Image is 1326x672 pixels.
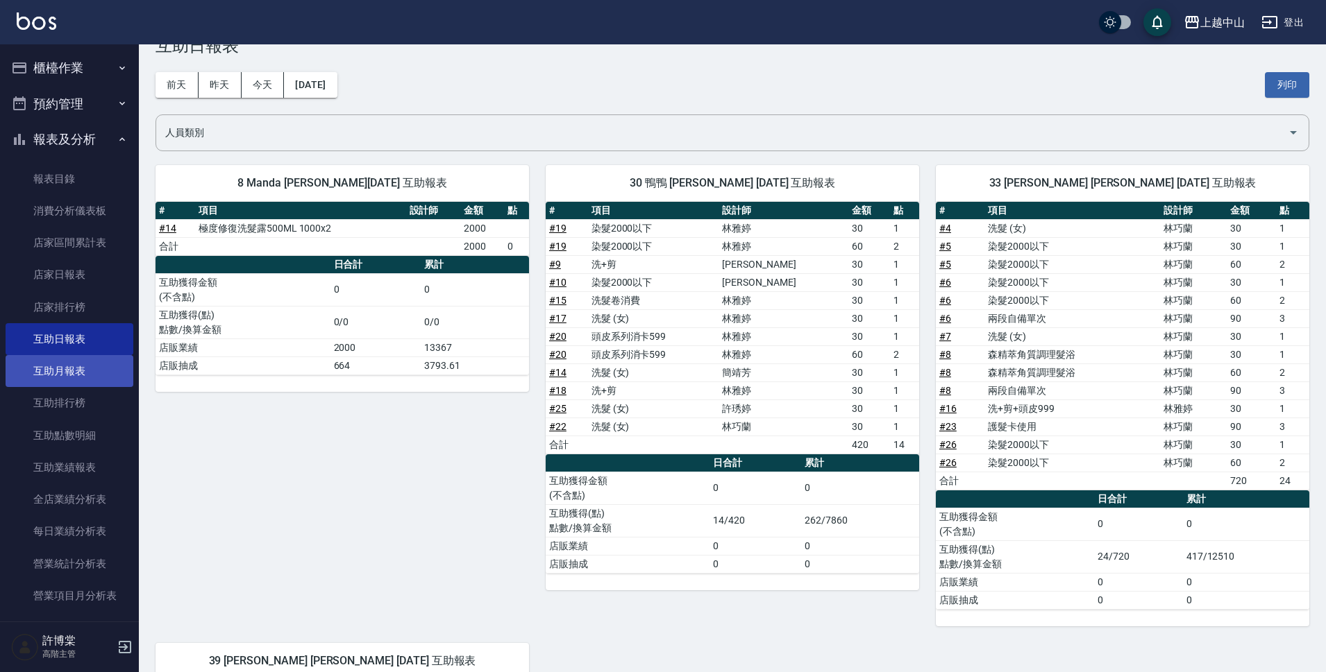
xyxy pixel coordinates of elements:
td: 互助獲得(點) 點數/換算金額 [936,540,1094,573]
a: 全店業績分析表 [6,483,133,515]
button: 報表及分析 [6,121,133,157]
td: 洗髮 (女) [984,327,1159,345]
td: 60 [848,237,891,255]
th: 設計師 [1160,202,1227,220]
td: 兩段自備單次 [984,309,1159,327]
td: 30 [848,417,891,436]
td: 洗髮 (女) [588,309,719,327]
td: 互助獲得金額 (不含點) [156,273,330,306]
a: #20 [549,331,567,342]
td: 24/720 [1094,540,1183,573]
a: #10 [549,277,567,288]
td: 林巧蘭 [1160,291,1227,309]
td: 60 [1227,454,1276,472]
td: 合計 [546,436,588,454]
td: 互助獲得(點) 點數/換算金額 [156,306,330,338]
td: 1 [1276,399,1309,417]
a: #18 [549,385,567,396]
td: 30 [848,291,891,309]
td: 1 [890,363,919,381]
table: a dense table [546,454,919,574]
a: 消費分析儀表板 [6,195,133,227]
button: save [1143,8,1171,36]
td: 1 [1276,237,1309,255]
td: 1 [890,273,919,291]
a: 營業統計分析表 [6,548,133,580]
table: a dense table [936,490,1309,610]
td: 0 [710,537,801,555]
td: 林巧蘭 [1160,327,1227,345]
th: 金額 [460,202,504,220]
td: 洗+剪+頭皮999 [984,399,1159,417]
td: 互助獲得金額 (不含點) [546,472,710,504]
h3: 互助日報表 [156,36,1309,55]
th: 點 [504,202,529,220]
td: 林雅婷 [1160,399,1227,417]
a: 互助日報表 [6,323,133,355]
a: 互助排行榜 [6,387,133,419]
th: 點 [1276,202,1309,220]
td: 30 [1227,327,1276,345]
td: 2 [1276,255,1309,273]
td: 林雅婷 [719,381,848,399]
td: 1 [890,309,919,327]
a: #6 [939,313,951,324]
td: 極度修復洗髮露500ML 1000x2 [195,219,405,237]
td: 1 [1276,345,1309,363]
td: 90 [1227,309,1276,327]
span: 39 [PERSON_NAME] [PERSON_NAME] [DATE] 互助報表 [172,654,512,668]
th: 金額 [848,202,891,220]
td: 3793.61 [421,356,529,374]
td: 林巧蘭 [1160,454,1227,472]
td: 互助獲得(點) 點數/換算金額 [546,504,710,537]
td: 0 [710,472,801,504]
td: 林巧蘭 [1160,219,1227,237]
div: 上越中山 [1200,14,1245,31]
th: 設計師 [719,202,848,220]
td: 2 [1276,454,1309,472]
td: 0 [801,472,919,504]
a: #23 [939,421,957,432]
td: 1 [890,219,919,237]
a: #17 [549,313,567,324]
th: 日合計 [1094,490,1183,508]
td: 30 [848,219,891,237]
td: [PERSON_NAME] [719,273,848,291]
td: 30 [1227,219,1276,237]
th: 項目 [195,202,405,220]
a: 互助月報表 [6,355,133,387]
td: 染髮2000以下 [984,291,1159,309]
td: 林雅婷 [719,219,848,237]
td: 林雅婷 [719,237,848,255]
th: 累計 [421,256,529,274]
th: 項目 [588,202,719,220]
span: 30 鴨鴨 [PERSON_NAME] [DATE] 互助報表 [562,176,903,190]
td: 30 [1227,273,1276,291]
a: 設計師業績表 [6,612,133,644]
span: 8 Manda [PERSON_NAME][DATE] 互助報表 [172,176,512,190]
a: #25 [549,403,567,414]
td: 洗+剪 [588,255,719,273]
td: 1 [890,255,919,273]
td: 0 [504,237,529,255]
th: 日合計 [710,454,801,472]
th: 設計師 [406,202,460,220]
a: #22 [549,421,567,432]
td: 30 [1227,237,1276,255]
td: 林雅婷 [719,327,848,345]
td: 13367 [421,338,529,356]
td: 0 [330,273,421,306]
td: 染髮2000以下 [588,273,719,291]
table: a dense table [936,202,1309,490]
a: #15 [549,295,567,306]
th: 點 [890,202,919,220]
img: Person [11,633,39,661]
td: 染髮2000以下 [588,237,719,255]
a: #5 [939,259,951,270]
td: 林巧蘭 [1160,436,1227,454]
a: #6 [939,277,951,288]
button: 列印 [1265,72,1309,98]
button: 櫃檯作業 [6,50,133,86]
button: 登出 [1256,10,1309,35]
td: 護髮卡使用 [984,417,1159,436]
